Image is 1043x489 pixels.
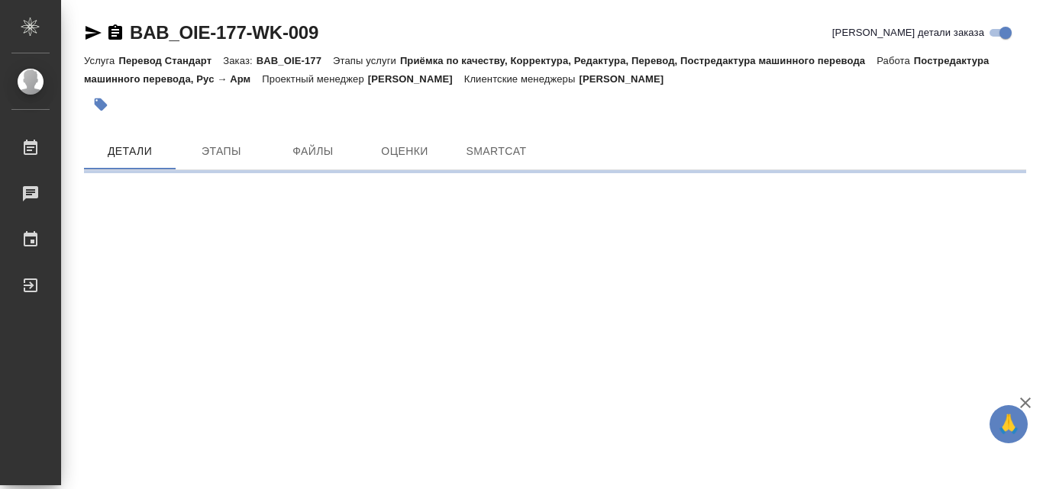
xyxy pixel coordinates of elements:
[996,408,1022,440] span: 🙏
[130,22,318,43] a: BAB_OIE-177-WK-009
[460,142,533,161] span: SmartCat
[84,55,118,66] p: Услуга
[368,73,464,85] p: [PERSON_NAME]
[262,73,367,85] p: Проектный менеджер
[333,55,400,66] p: Этапы услуги
[223,55,256,66] p: Заказ:
[84,24,102,42] button: Скопировать ссылку для ЯМессенджера
[106,24,124,42] button: Скопировать ссылку
[118,55,223,66] p: Перевод Стандарт
[877,55,914,66] p: Работа
[84,88,118,121] button: Добавить тэг
[185,142,258,161] span: Этапы
[257,55,333,66] p: BAB_OIE-177
[579,73,675,85] p: [PERSON_NAME]
[93,142,166,161] span: Детали
[832,25,984,40] span: [PERSON_NAME] детали заказа
[400,55,877,66] p: Приёмка по качеству, Корректура, Редактура, Перевод, Постредактура машинного перевода
[276,142,350,161] span: Файлы
[990,405,1028,443] button: 🙏
[464,73,580,85] p: Клиентские менеджеры
[368,142,441,161] span: Оценки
